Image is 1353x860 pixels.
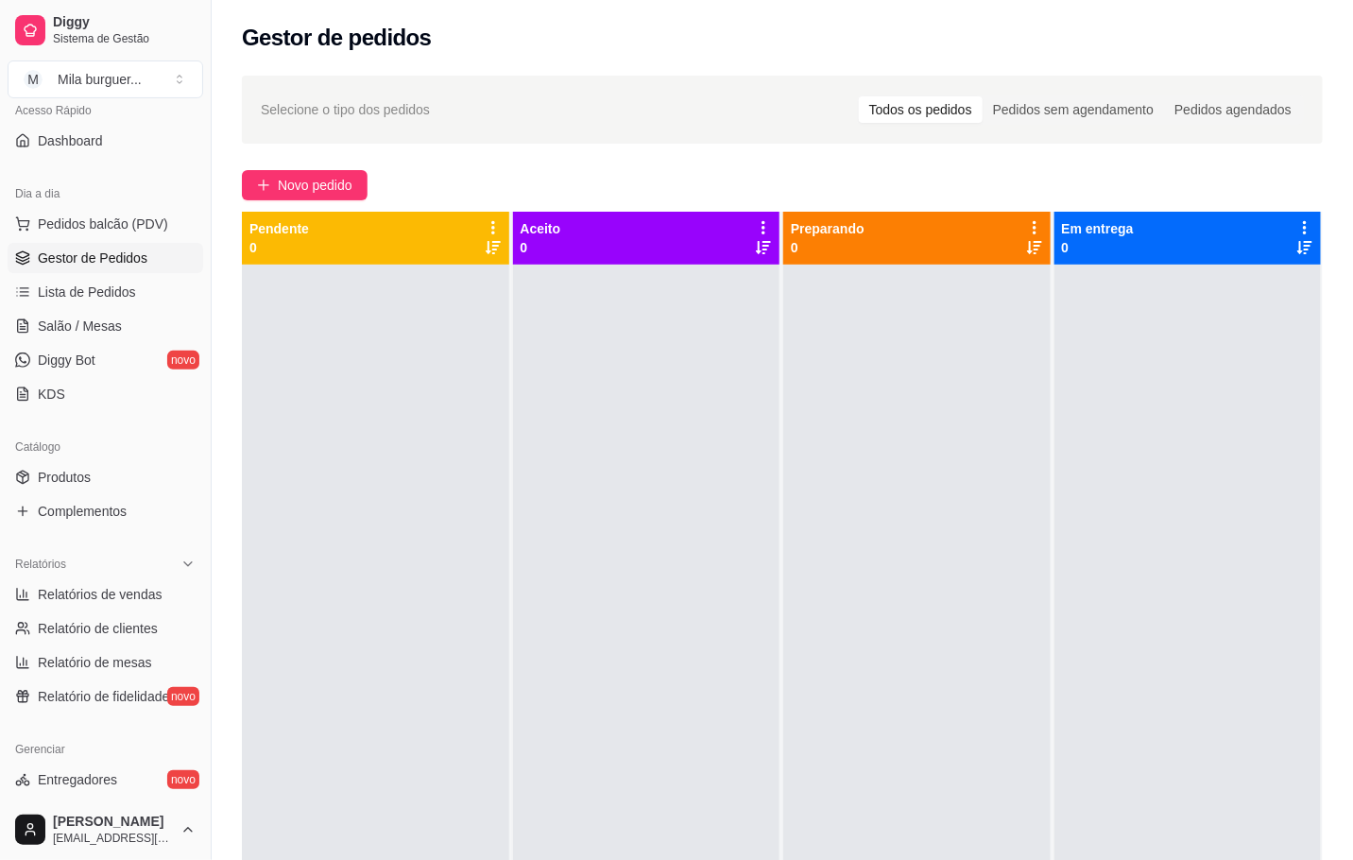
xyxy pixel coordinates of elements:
[8,647,203,678] a: Relatório de mesas
[8,734,203,765] div: Gerenciar
[8,799,203,829] a: Nota Fiscal (NFC-e)
[8,496,203,526] a: Complementos
[58,70,142,89] div: Mila burguer ...
[8,379,203,409] a: KDS
[261,99,430,120] span: Selecione o tipo dos pedidos
[8,126,203,156] a: Dashboard
[1062,219,1134,238] p: Em entrega
[38,687,169,706] span: Relatório de fidelidade
[38,131,103,150] span: Dashboard
[38,770,117,789] span: Entregadores
[38,385,65,404] span: KDS
[53,14,196,31] span: Diggy
[8,179,203,209] div: Dia a dia
[38,249,147,267] span: Gestor de Pedidos
[38,653,152,672] span: Relatório de mesas
[8,311,203,341] a: Salão / Mesas
[8,8,203,53] a: DiggySistema de Gestão
[983,96,1164,123] div: Pedidos sem agendamento
[1164,96,1302,123] div: Pedidos agendados
[249,219,309,238] p: Pendente
[8,613,203,644] a: Relatório de clientes
[278,175,352,196] span: Novo pedido
[791,238,865,257] p: 0
[521,219,561,238] p: Aceito
[38,619,158,638] span: Relatório de clientes
[38,502,127,521] span: Complementos
[53,31,196,46] span: Sistema de Gestão
[38,585,163,604] span: Relatórios de vendas
[521,238,561,257] p: 0
[38,351,95,370] span: Diggy Bot
[8,345,203,375] a: Diggy Botnovo
[8,209,203,239] button: Pedidos balcão (PDV)
[249,238,309,257] p: 0
[53,831,173,846] span: [EMAIL_ADDRESS][DOMAIN_NAME]
[8,807,203,852] button: [PERSON_NAME][EMAIL_ADDRESS][DOMAIN_NAME]
[24,70,43,89] span: M
[1062,238,1134,257] p: 0
[8,462,203,492] a: Produtos
[242,23,432,53] h2: Gestor de pedidos
[242,170,368,200] button: Novo pedido
[791,219,865,238] p: Preparando
[8,765,203,795] a: Entregadoresnovo
[38,468,91,487] span: Produtos
[8,681,203,712] a: Relatório de fidelidadenovo
[38,283,136,301] span: Lista de Pedidos
[38,215,168,233] span: Pedidos balcão (PDV)
[8,277,203,307] a: Lista de Pedidos
[8,243,203,273] a: Gestor de Pedidos
[38,317,122,335] span: Salão / Mesas
[53,814,173,831] span: [PERSON_NAME]
[8,95,203,126] div: Acesso Rápido
[15,557,66,572] span: Relatórios
[8,432,203,462] div: Catálogo
[859,96,983,123] div: Todos os pedidos
[257,179,270,192] span: plus
[8,60,203,98] button: Select a team
[8,579,203,610] a: Relatórios de vendas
